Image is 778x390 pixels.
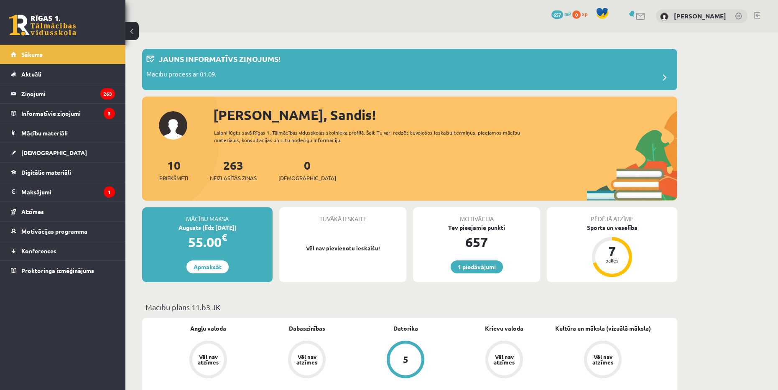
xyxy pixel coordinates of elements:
[599,245,625,258] div: 7
[11,104,115,123] a: Informatīvie ziņojumi3
[413,232,540,252] div: 657
[278,158,336,182] a: 0[DEMOGRAPHIC_DATA]
[356,341,455,380] a: 5
[547,207,677,223] div: Pēdējā atzīme
[564,10,571,17] span: mP
[289,324,325,333] a: Dabaszinības
[213,105,677,125] div: [PERSON_NAME], Sandis!
[283,244,402,252] p: Vēl nav pievienotu ieskaišu!
[11,45,115,64] a: Sākums
[159,158,188,182] a: 10Priekšmeti
[279,207,406,223] div: Tuvākā ieskaite
[11,202,115,221] a: Atzīmes
[142,223,273,232] div: Augusts (līdz [DATE])
[21,84,115,103] legend: Ziņojumi
[104,108,115,119] i: 3
[403,355,408,364] div: 5
[11,84,115,103] a: Ziņojumi263
[551,10,571,17] a: 657 mP
[145,301,674,313] p: Mācību plāns 11.b3 JK
[21,247,56,255] span: Konferences
[210,158,257,182] a: 263Neizlasītās ziņas
[21,182,115,201] legend: Maksājumi
[21,227,87,235] span: Motivācijas programma
[547,223,677,278] a: Sports un veselība 7 balles
[11,143,115,162] a: [DEMOGRAPHIC_DATA]
[492,354,516,365] div: Vēl nav atzīmes
[21,51,43,58] span: Sākums
[21,208,44,215] span: Atzīmes
[393,324,418,333] a: Datorika
[21,104,115,123] legend: Informatīvie ziņojumi
[599,258,625,263] div: balles
[21,70,41,78] span: Aktuāli
[9,15,76,36] a: Rīgas 1. Tālmācības vidusskola
[186,260,229,273] a: Apmaksāt
[159,341,258,380] a: Vēl nav atzīmes
[572,10,581,19] span: 0
[451,260,503,273] a: 1 piedāvājumi
[674,12,726,20] a: [PERSON_NAME]
[21,149,87,156] span: [DEMOGRAPHIC_DATA]
[554,341,652,380] a: Vēl nav atzīmes
[278,174,336,182] span: [DEMOGRAPHIC_DATA]
[555,324,651,333] a: Kultūra un māksla (vizuālā māksla)
[159,174,188,182] span: Priekšmeti
[142,207,273,223] div: Mācību maksa
[11,261,115,280] a: Proktoringa izmēģinājums
[190,324,226,333] a: Angļu valoda
[591,354,615,365] div: Vēl nav atzīmes
[196,354,220,365] div: Vēl nav atzīmes
[485,324,523,333] a: Krievu valoda
[11,123,115,143] a: Mācību materiāli
[295,354,319,365] div: Vēl nav atzīmes
[582,10,587,17] span: xp
[214,129,535,144] div: Laipni lūgts savā Rīgas 1. Tālmācības vidusskolas skolnieka profilā. Šeit Tu vari redzēt tuvojošo...
[547,223,677,232] div: Sports un veselība
[100,88,115,99] i: 263
[21,267,94,274] span: Proktoringa izmēģinājums
[455,341,554,380] a: Vēl nav atzīmes
[222,231,227,243] span: €
[551,10,563,19] span: 657
[413,223,540,232] div: Tev pieejamie punkti
[21,129,68,137] span: Mācību materiāli
[572,10,592,17] a: 0 xp
[413,207,540,223] div: Motivācija
[142,232,273,252] div: 55.00
[11,222,115,241] a: Motivācijas programma
[11,64,115,84] a: Aktuāli
[159,53,281,64] p: Jauns informatīvs ziņojums!
[11,163,115,182] a: Digitālie materiāli
[258,341,356,380] a: Vēl nav atzīmes
[660,13,668,21] img: Sandis Pērkons
[146,53,673,86] a: Jauns informatīvs ziņojums! Mācību process ar 01.09.
[11,182,115,201] a: Maksājumi1
[104,186,115,198] i: 1
[210,174,257,182] span: Neizlasītās ziņas
[146,69,217,81] p: Mācību process ar 01.09.
[11,241,115,260] a: Konferences
[21,168,71,176] span: Digitālie materiāli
